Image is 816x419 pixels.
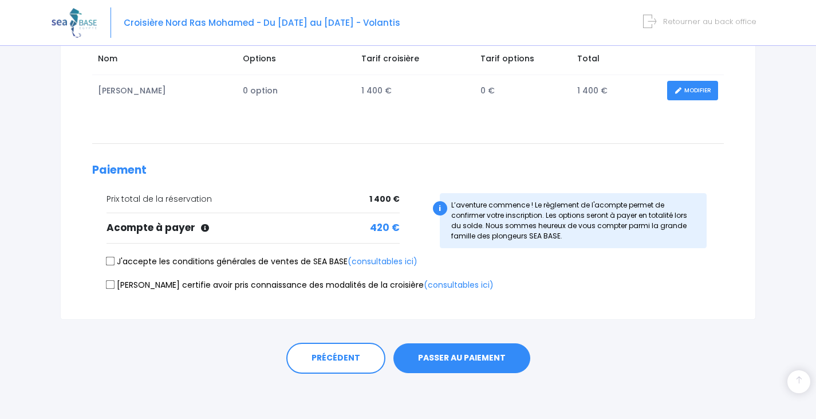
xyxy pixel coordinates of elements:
[370,221,400,236] span: 420 €
[348,256,417,267] a: (consultables ici)
[107,279,494,291] label: [PERSON_NAME] certifie avoir pris connaissance des modalités de la croisière
[107,221,400,236] div: Acompte à payer
[106,257,115,266] input: J'accepte les conditions générales de ventes de SEA BASE(consultables ici)
[433,201,447,216] div: i
[243,85,278,96] span: 0 option
[286,343,385,374] a: PRÉCÉDENT
[475,47,571,75] td: Tarif options
[648,16,756,27] a: Retourner au back office
[440,193,707,248] div: L’aventure commence ! Le règlement de l'acompte permet de confirmer votre inscription. Les option...
[92,164,724,177] h2: Paiement
[393,343,530,373] button: PASSER AU PAIEMENT
[106,280,115,289] input: [PERSON_NAME] certifie avoir pris connaissance des modalités de la croisière(consultables ici)
[107,193,400,205] div: Prix total de la réservation
[369,193,400,205] span: 1 400 €
[92,47,238,75] td: Nom
[356,47,475,75] td: Tarif croisière
[238,47,356,75] td: Options
[667,81,718,101] a: MODIFIER
[124,17,400,29] span: Croisière Nord Ras Mohamed - Du [DATE] au [DATE] - Volantis
[571,47,661,75] td: Total
[107,256,417,268] label: J'accepte les conditions générales de ventes de SEA BASE
[663,16,756,27] span: Retourner au back office
[92,75,238,107] td: [PERSON_NAME]
[475,75,571,107] td: 0 €
[571,75,661,107] td: 1 400 €
[356,75,475,107] td: 1 400 €
[424,279,494,291] a: (consultables ici)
